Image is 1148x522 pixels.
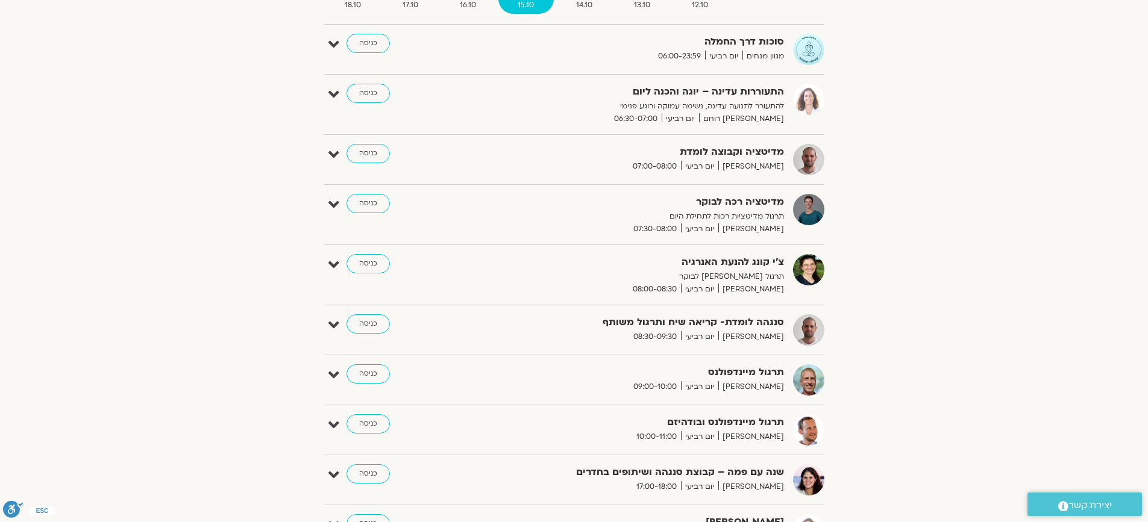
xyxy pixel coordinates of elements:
[347,34,390,53] a: כניסה
[632,430,681,443] span: 10:00-11:00
[489,34,784,50] strong: סוכות דרך החמלה
[632,480,681,493] span: 17:00-18:00
[718,223,784,235] span: [PERSON_NAME]
[489,194,784,210] strong: מדיטציה רכה לבוקר
[718,381,784,393] span: [PERSON_NAME]
[718,331,784,343] span: [PERSON_NAME]
[654,50,705,63] span: 06:00-23:59
[489,100,784,113] p: להתעורר לתנועה עדינה, נשימה עמוקה ורוגע פנימי
[681,430,718,443] span: יום רביעי
[629,283,681,296] span: 08:00-08:30
[489,364,784,381] strong: תרגול מיינדפולנס
[681,223,718,235] span: יום רביעי
[681,480,718,493] span: יום רביעי
[347,414,390,433] a: כניסה
[489,414,784,430] strong: תרגול מיינדפולנס ובודהיזם
[347,254,390,273] a: כניסה
[681,381,718,393] span: יום רביעי
[489,144,784,160] strong: מדיטציה וקבוצה לומדת
[1027,492,1142,516] a: יצירת קשר
[699,113,784,125] span: [PERSON_NAME] רוחם
[718,283,784,296] span: [PERSON_NAME]
[681,160,718,173] span: יום רביעי
[347,314,390,334] a: כניסה
[489,254,784,270] strong: צ'י קונג להנעת האנרגיה
[718,430,784,443] span: [PERSON_NAME]
[489,270,784,283] p: תרגול [PERSON_NAME] לבוקר
[489,314,784,331] strong: סנגהה לומדת- קריאה שיח ותרגול משותף
[662,113,699,125] span: יום רביעי
[1068,497,1112,514] span: יצירת קשר
[489,84,784,100] strong: התעוררות עדינה – יוגה והכנה ליום
[718,480,784,493] span: [PERSON_NAME]
[629,381,681,393] span: 09:00-10:00
[681,331,718,343] span: יום רביעי
[347,84,390,103] a: כניסה
[629,160,681,173] span: 07:00-08:00
[629,331,681,343] span: 08:30-09:30
[718,160,784,173] span: [PERSON_NAME]
[489,464,784,480] strong: שנה עם פמה – קבוצת סנגהה ושיתופים בחדרים
[347,364,390,384] a: כניסה
[681,283,718,296] span: יום רביעי
[347,194,390,213] a: כניסה
[347,144,390,163] a: כניסה
[347,464,390,483] a: כניסה
[742,50,784,63] span: מגוון מנחים
[705,50,742,63] span: יום רביעי
[610,113,662,125] span: 06:30-07:00
[629,223,681,235] span: 07:30-08:00
[489,210,784,223] p: תרגול מדיטציות רכות לתחילת היום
